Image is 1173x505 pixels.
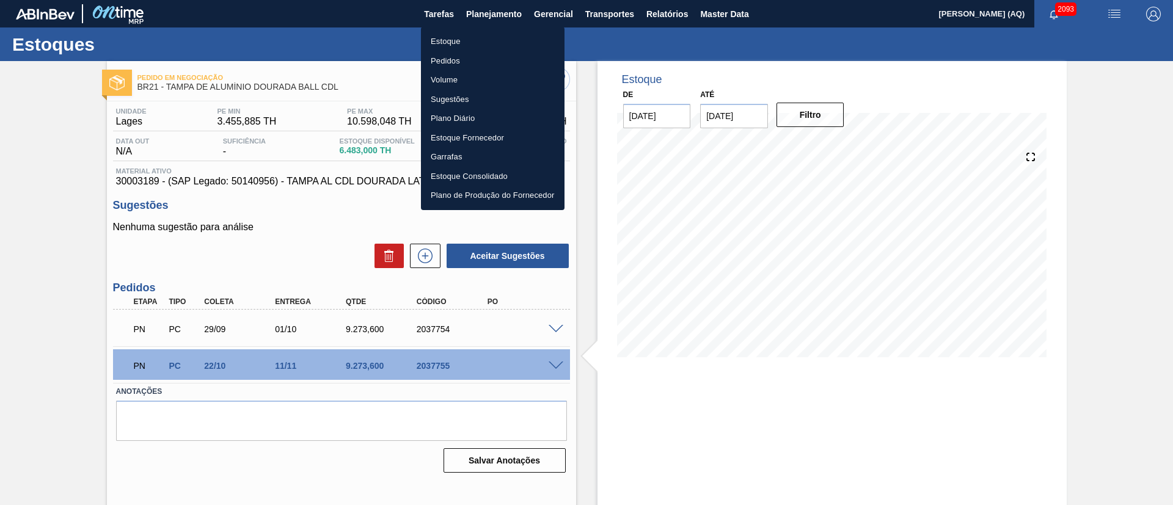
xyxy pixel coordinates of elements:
a: Sugestões [421,90,565,109]
a: Estoque [421,32,565,51]
a: Estoque Consolidado [421,167,565,186]
a: Estoque Fornecedor [421,128,565,148]
a: Plano de Produção do Fornecedor [421,186,565,205]
a: Pedidos [421,51,565,71]
a: Plano Diário [421,109,565,128]
a: Volume [421,70,565,90]
a: Garrafas [421,147,565,167]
